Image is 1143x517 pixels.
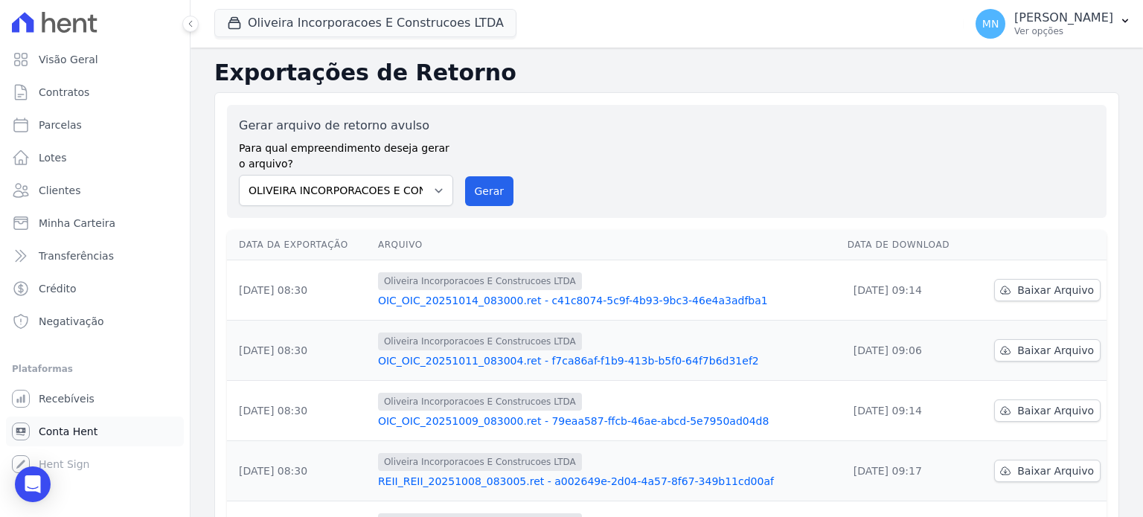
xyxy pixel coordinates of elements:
td: [DATE] 09:14 [842,260,972,321]
span: Baixar Arquivo [1017,403,1094,418]
button: MN [PERSON_NAME] Ver opções [964,3,1143,45]
span: Lotes [39,150,67,165]
button: Gerar [465,176,514,206]
a: OIC_OIC_20251009_083000.ret - 79eaa587-ffcb-46ae-abcd-5e7950ad04d8 [378,414,836,428]
td: [DATE] 09:14 [842,381,972,441]
div: Plataformas [12,360,178,378]
a: Baixar Arquivo [994,460,1101,482]
span: Minha Carteira [39,216,115,231]
th: Data da Exportação [227,230,372,260]
a: Minha Carteira [6,208,184,238]
p: Ver opções [1014,25,1113,37]
span: Conta Hent [39,424,97,439]
a: Lotes [6,143,184,173]
a: Baixar Arquivo [994,279,1101,301]
a: Negativação [6,306,184,336]
span: Transferências [39,248,114,263]
span: Clientes [39,183,80,198]
a: Recebíveis [6,384,184,414]
span: Oliveira Incorporacoes E Construcoes LTDA [378,272,582,290]
span: Crédito [39,281,77,296]
span: Recebíveis [39,391,95,406]
span: MN [982,19,999,29]
th: Arquivo [372,230,842,260]
a: Baixar Arquivo [994,339,1101,362]
span: Parcelas [39,118,82,132]
td: [DATE] 08:30 [227,441,372,501]
span: Visão Geral [39,52,98,67]
span: Baixar Arquivo [1017,343,1094,358]
a: Clientes [6,176,184,205]
div: Open Intercom Messenger [15,466,51,502]
label: Para qual empreendimento deseja gerar o arquivo? [239,135,453,172]
button: Oliveira Incorporacoes E Construcoes LTDA [214,9,516,37]
a: OIC_OIC_20251011_083004.ret - f7ca86af-f1b9-413b-b5f0-64f7b6d31ef2 [378,353,836,368]
td: [DATE] 08:30 [227,260,372,321]
a: Transferências [6,241,184,271]
h2: Exportações de Retorno [214,60,1119,86]
a: Conta Hent [6,417,184,446]
span: Oliveira Incorporacoes E Construcoes LTDA [378,393,582,411]
span: Baixar Arquivo [1017,283,1094,298]
p: [PERSON_NAME] [1014,10,1113,25]
a: Crédito [6,274,184,304]
span: Oliveira Incorporacoes E Construcoes LTDA [378,453,582,471]
td: [DATE] 08:30 [227,321,372,381]
a: Baixar Arquivo [994,399,1101,422]
td: [DATE] 09:06 [842,321,972,381]
a: OIC_OIC_20251014_083000.ret - c41c8074-5c9f-4b93-9bc3-46e4a3adfba1 [378,293,836,308]
td: [DATE] 09:17 [842,441,972,501]
a: Contratos [6,77,184,107]
span: Negativação [39,314,104,329]
a: Parcelas [6,110,184,140]
label: Gerar arquivo de retorno avulso [239,117,453,135]
a: REII_REII_20251008_083005.ret - a002649e-2d04-4a57-8f67-349b11cd00af [378,474,836,489]
a: Visão Geral [6,45,184,74]
span: Baixar Arquivo [1017,463,1094,478]
span: Contratos [39,85,89,100]
th: Data de Download [842,230,972,260]
td: [DATE] 08:30 [227,381,372,441]
span: Oliveira Incorporacoes E Construcoes LTDA [378,333,582,350]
